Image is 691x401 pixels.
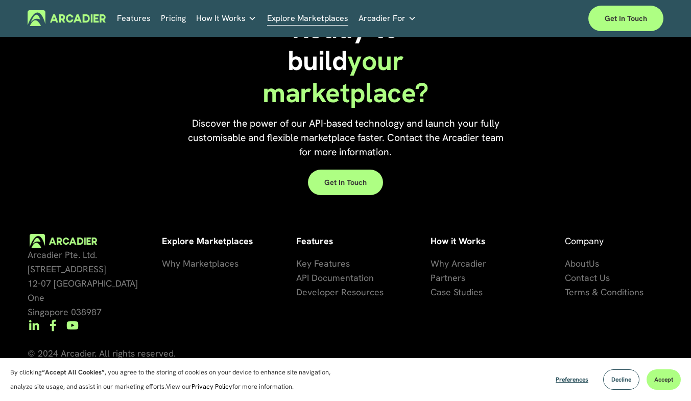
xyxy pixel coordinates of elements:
a: Ca [431,285,442,299]
span: Ready to build [288,11,406,78]
a: Why Marketplaces [162,256,239,271]
span: se Studies [442,286,483,298]
p: By clicking , you agree to the storing of cookies on your device to enhance site navigation, anal... [10,365,342,394]
a: Facebook [47,319,59,332]
span: Arcadier Pte. Ltd. [STREET_ADDRESS] 12-07 [GEOGRAPHIC_DATA] One Singapore 038987 [28,249,140,318]
span: © 2024 Arcadier. All rights reserved. [28,347,176,359]
span: Company [565,235,604,247]
a: LinkedIn [28,319,40,332]
span: Contact Us [565,272,610,284]
a: P [431,271,436,285]
span: Us [589,257,599,269]
a: Get in touch [308,170,383,195]
strong: Features [296,235,333,247]
span: Terms & Conditions [565,286,644,298]
span: Developer Resources [296,286,384,298]
a: folder dropdown [196,10,256,26]
h1: your marketplace? [240,13,451,109]
img: Arcadier [28,10,106,26]
iframe: Chat Widget [640,352,691,401]
a: Why Arcadier [431,256,486,271]
strong: Explore Marketplaces [162,235,253,247]
a: API Documentation [296,271,374,285]
a: se Studies [442,285,483,299]
a: folder dropdown [359,10,416,26]
a: YouTube [66,319,79,332]
a: Get in touch [588,6,663,31]
span: Key Features [296,257,350,269]
span: About [565,257,589,269]
strong: How it Works [431,235,485,247]
a: artners [436,271,465,285]
span: API Documentation [296,272,374,284]
span: Ca [431,286,442,298]
span: Why Arcadier [431,257,486,269]
span: P [431,272,436,284]
a: Features [117,10,151,26]
a: Key Features [296,256,350,271]
a: Terms & Conditions [565,285,644,299]
a: Privacy Policy [192,382,232,391]
span: Preferences [556,375,588,384]
a: Pricing [161,10,186,26]
button: Preferences [548,369,596,390]
a: Contact Us [565,271,610,285]
span: Why Marketplaces [162,257,239,269]
a: Developer Resources [296,285,384,299]
a: Explore Marketplaces [267,10,348,26]
span: artners [436,272,465,284]
span: Discover the power of our API-based technology and launch your fully customisable and flexible ma... [188,117,506,158]
div: Widget de chat [640,352,691,401]
span: Decline [611,375,631,384]
a: About [565,256,589,271]
strong: “Accept All Cookies” [42,368,105,376]
span: Arcadier For [359,11,406,26]
span: How It Works [196,11,246,26]
button: Decline [603,369,639,390]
